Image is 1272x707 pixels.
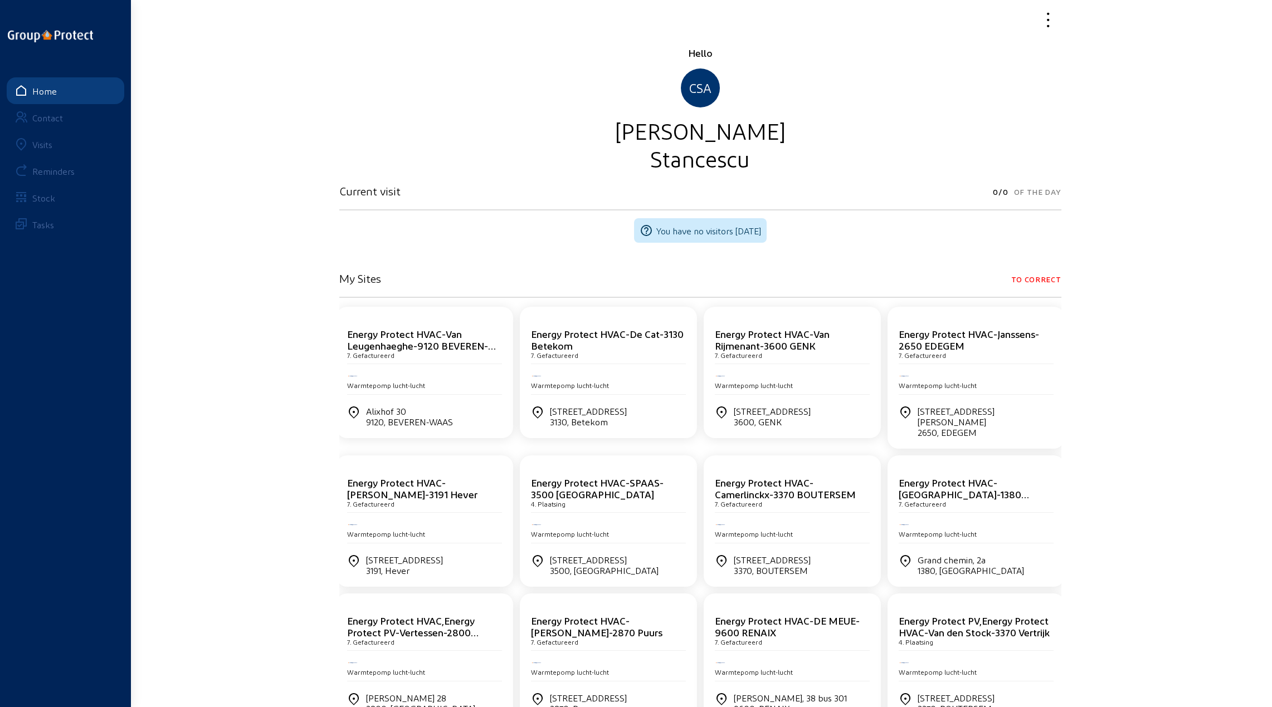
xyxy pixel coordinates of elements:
[339,116,1061,144] div: [PERSON_NAME]
[550,416,627,427] div: 3130, Betekom
[531,668,609,676] span: Warmtepomp lucht-lucht
[347,381,425,389] span: Warmtepomp lucht-lucht
[899,530,977,538] span: Warmtepomp lucht-lucht
[531,661,542,664] img: Energy Protect HVAC
[347,638,394,646] cam-card-subtitle: 7. Gefactureerd
[715,523,726,526] img: Energy Protect HVAC
[339,272,381,285] h3: My Sites
[899,381,977,389] span: Warmtepomp lucht-lucht
[734,565,811,576] div: 3370, BOUTERSEM
[550,565,659,576] div: 3500, [GEOGRAPHIC_DATA]
[531,615,662,638] cam-card-title: Energy Protect HVAC-[PERSON_NAME]-2870 Puurs
[656,225,761,236] span: You have no visitors [DATE]
[347,668,425,676] span: Warmtepomp lucht-lucht
[32,86,57,96] div: Home
[347,375,358,377] img: Energy Protect HVAC
[899,500,946,508] cam-card-subtitle: 7. Gefactureerd
[715,328,830,351] cam-card-title: Energy Protect HVAC-Van Rijmenant-3600 GENK
[347,351,394,359] cam-card-subtitle: 7. Gefactureerd
[715,661,726,664] img: Energy Protect HVAC
[899,477,1029,512] cam-card-title: Energy Protect HVAC-[GEOGRAPHIC_DATA]-1380 [GEOGRAPHIC_DATA]
[7,158,124,184] a: Reminders
[8,30,93,42] img: logo-oneline.png
[347,500,394,508] cam-card-subtitle: 7. Gefactureerd
[918,554,1024,576] div: Grand chemin, 2a
[918,427,1054,438] div: 2650, EDEGEM
[918,406,1054,438] div: [STREET_ADDRESS][PERSON_NAME]
[7,184,124,211] a: Stock
[531,530,609,538] span: Warmtepomp lucht-lucht
[32,219,54,230] div: Tasks
[531,500,566,508] cam-card-subtitle: 4. Plaatsing
[531,381,609,389] span: Warmtepomp lucht-lucht
[347,328,496,363] cam-card-title: Energy Protect HVAC-Van Leugenhaeghe-9120 BEVEREN-WAAS
[550,554,659,576] div: [STREET_ADDRESS]
[715,615,860,638] cam-card-title: Energy Protect HVAC-DE MEUE-9600 RENAIX
[7,104,124,131] a: Contact
[531,375,542,377] img: Energy Protect HVAC
[32,112,63,123] div: Contact
[347,530,425,538] span: Warmtepomp lucht-lucht
[640,224,653,237] mat-icon: help_outline
[1011,272,1061,287] span: To correct
[715,668,793,676] span: Warmtepomp lucht-lucht
[715,638,762,646] cam-card-subtitle: 7. Gefactureerd
[715,375,726,377] img: Energy Protect HVAC
[734,406,811,427] div: [STREET_ADDRESS]
[7,211,124,238] a: Tasks
[899,615,1050,638] cam-card-title: Energy Protect PV,Energy Protect HVAC-Van den Stock-3370 Vertrijk
[734,416,811,427] div: 3600, GENK
[531,351,578,359] cam-card-subtitle: 7. Gefactureerd
[681,68,720,107] div: CSA
[1014,184,1061,200] span: Of the day
[339,46,1061,60] div: Hello
[347,661,358,664] img: Energy Protect HVAC
[32,193,55,203] div: Stock
[339,144,1061,172] div: Stancescu
[918,565,1024,576] div: 1380, [GEOGRAPHIC_DATA]
[734,554,811,576] div: [STREET_ADDRESS]
[347,523,358,526] img: Energy Protect HVAC
[899,668,977,676] span: Warmtepomp lucht-lucht
[899,351,946,359] cam-card-subtitle: 7. Gefactureerd
[899,328,1039,351] cam-card-title: Energy Protect HVAC-Janssens-2650 EDEGEM
[531,523,542,526] img: Energy Protect HVAC
[347,477,477,500] cam-card-title: Energy Protect HVAC-[PERSON_NAME]-3191 Hever
[531,638,578,646] cam-card-subtitle: 7. Gefactureerd
[339,184,401,198] h3: Current visit
[531,477,664,500] cam-card-title: Energy Protect HVAC-SPAAS-3500 [GEOGRAPHIC_DATA]
[715,351,762,359] cam-card-subtitle: 7. Gefactureerd
[550,406,627,427] div: [STREET_ADDRESS]
[366,406,453,427] div: Alixhof 30
[715,530,793,538] span: Warmtepomp lucht-lucht
[7,77,124,104] a: Home
[32,166,75,176] div: Reminders
[899,523,910,526] img: Energy Protect HVAC
[32,139,52,150] div: Visits
[899,375,910,377] img: Energy Protect HVAC
[899,661,910,664] img: Energy Protect HVAC
[531,328,684,351] cam-card-title: Energy Protect HVAC-De Cat-3130 Betekom
[993,184,1008,200] span: 0/0
[715,500,762,508] cam-card-subtitle: 7. Gefactureerd
[366,554,443,576] div: [STREET_ADDRESS]
[347,615,479,650] cam-card-title: Energy Protect HVAC,Energy Protect PV-Vertessen-2800 [GEOGRAPHIC_DATA]
[899,638,933,646] cam-card-subtitle: 4. Plaatsing
[366,416,453,427] div: 9120, BEVEREN-WAAS
[715,477,856,500] cam-card-title: Energy Protect HVAC-Camerlinckx-3370 BOUTERSEM
[7,131,124,158] a: Visits
[715,381,793,389] span: Warmtepomp lucht-lucht
[366,565,443,576] div: 3191, Hever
